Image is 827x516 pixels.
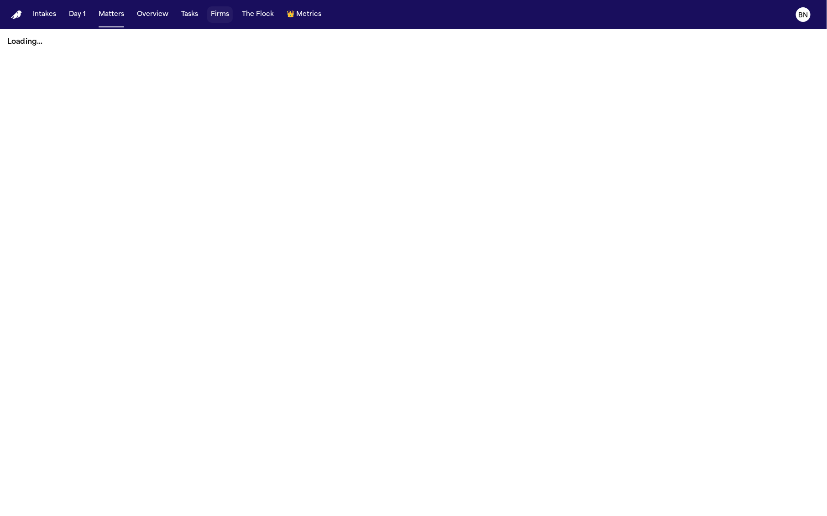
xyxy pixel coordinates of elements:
button: The Flock [238,6,277,23]
a: Home [11,10,22,19]
button: Firms [207,6,233,23]
button: Day 1 [65,6,89,23]
button: crownMetrics [283,6,325,23]
img: Finch Logo [11,10,22,19]
button: Matters [95,6,128,23]
button: Tasks [178,6,202,23]
p: Loading... [7,36,820,47]
button: Overview [133,6,172,23]
button: Intakes [29,6,60,23]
